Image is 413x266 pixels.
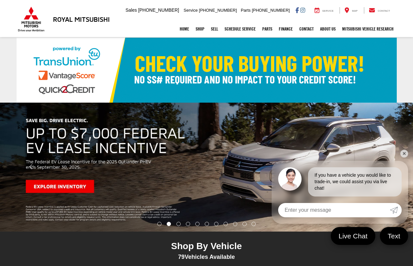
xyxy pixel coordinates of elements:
a: Instagram: Click to visit our Instagram page [300,7,305,13]
h3: Royal Mitsubishi [53,16,110,23]
a: Mitsubishi Vehicle Research [339,21,397,37]
img: Mitsubishi [17,6,46,32]
img: Check Your Buying Power [17,38,397,103]
div: Vehicles Available [94,253,319,260]
a: Finance [276,21,296,37]
a: Schedule Service: Opens in a new tab [221,21,259,37]
a: Home [176,21,192,37]
a: Facebook: Click to visit our Facebook page [295,7,299,13]
span: Service [184,8,198,13]
span: Parts [241,8,251,13]
a: Parts: Opens in a new tab [259,21,276,37]
span: [PHONE_NUMBER] [138,7,179,13]
a: Text [380,227,408,245]
a: Service [310,7,339,14]
span: [PHONE_NUMBER] [252,8,290,13]
span: Sales [125,7,137,13]
input: Enter your message [278,203,390,217]
div: If you have a vehicle you would like to trade-in, we could assist you via live chat! [308,167,402,196]
a: Contact [296,21,317,37]
span: [PHONE_NUMBER] [199,8,237,13]
span: Text [384,232,404,240]
a: Contact [364,7,395,14]
span: Service [322,9,334,12]
img: Agent profile photo [278,167,302,191]
span: Live Chat [335,232,371,240]
a: Submit [390,203,402,217]
a: Map [340,7,362,14]
span: 79 [178,254,185,260]
a: Shop [192,21,208,37]
button: Click to view next picture. [351,116,413,219]
span: Map [352,9,357,12]
div: Shop By Vehicle [94,241,319,253]
span: Contact [378,9,390,12]
a: Sell [208,21,221,37]
a: About Us [317,21,339,37]
a: Live Chat [331,227,375,245]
